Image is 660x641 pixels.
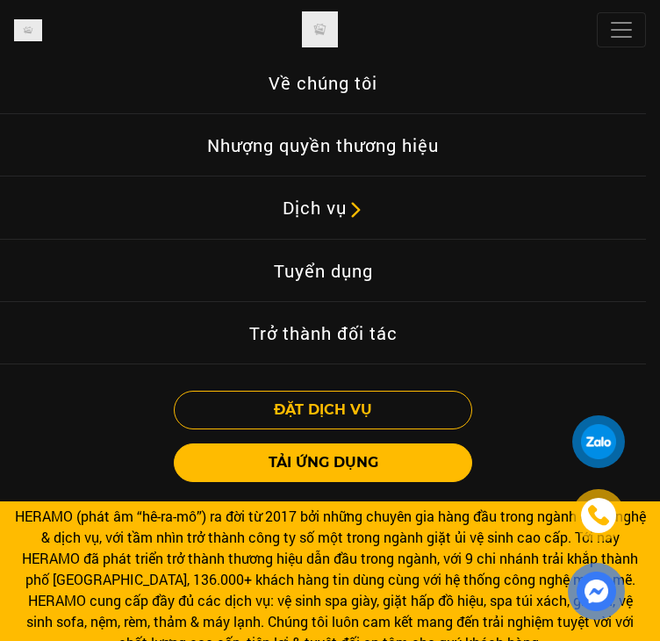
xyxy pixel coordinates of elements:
a: Nhượng quyền thương hiệu [193,125,453,165]
a: Dịch vụsubToggleIcon [269,187,378,228]
img: subToggleIcon [347,201,364,219]
a: phone-icon [575,492,622,539]
button: TẢI ỨNG DỤNG [174,443,472,482]
img: phone-icon [588,505,609,526]
a: Tuyển dụng [260,250,387,291]
button: ĐẶT DỊCH VỤ [174,391,472,429]
a: Về chúng tôi [255,62,391,103]
a: ĐẶT DỊCH VỤ [174,391,472,443]
a: Trở thành đối tác [235,313,412,353]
